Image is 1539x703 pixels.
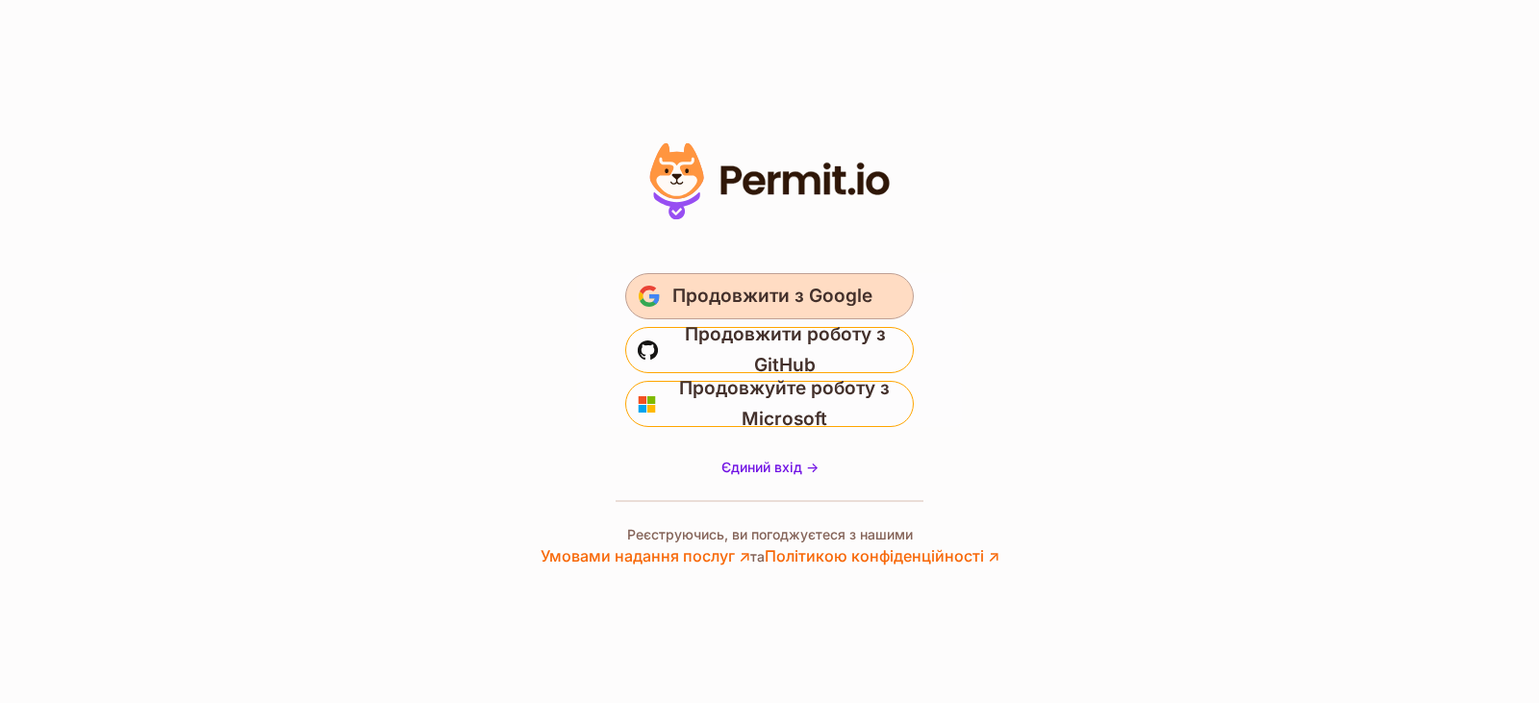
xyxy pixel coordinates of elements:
[750,548,765,565] font: та
[721,459,819,475] font: Єдиний вхід ->
[625,273,914,319] button: Продовжити з Google
[625,381,914,427] button: Продовжуйте роботу з Microsoft
[721,458,819,477] a: Єдиний вхід ->
[541,546,750,565] a: Умовами надання послуг ↗
[672,285,872,307] font: Продовжити з Google
[685,323,886,376] font: Продовжити роботу з GitHub
[765,546,999,565] a: Політикою конфіденційності ↗
[625,327,914,373] button: Продовжити роботу з GitHub
[627,526,913,542] font: Реєструючись, ви погоджуєтеся з нашими
[679,377,890,430] font: Продовжуйте роботу з Microsoft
